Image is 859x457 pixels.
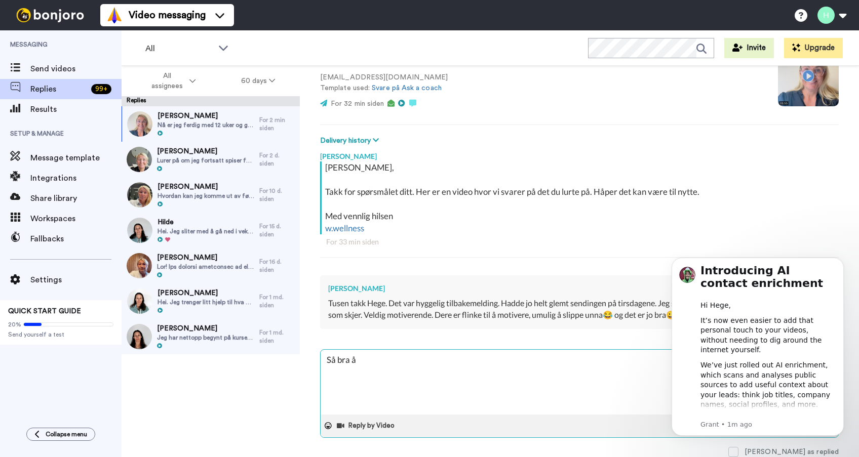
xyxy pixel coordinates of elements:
a: [PERSON_NAME]Hei. Jeg trenger litt hjelp til hva som greit å spise til frokost, lunsj og middag. ... [122,283,300,319]
span: All assignees [146,71,187,91]
span: [PERSON_NAME] [158,182,254,192]
div: For 2 d. siden [259,151,295,168]
span: Hei. Jeg trenger litt hjelp til hva som greit å spise til frokost, lunsj og middag. Har lavt stof... [158,298,254,306]
span: [PERSON_NAME] [157,146,254,156]
span: Share library [30,192,122,204]
div: ✅ Create more relevant, engaging videos ✅ Save time researching new leads ✅ Increase response rat... [44,173,180,232]
span: [PERSON_NAME] [158,288,254,298]
span: [PERSON_NAME] [157,323,254,334]
div: For 10 d. siden [259,187,295,203]
img: 66b0d030-cef2-4086-b2c5-10981473cefe-thumb.jpg [127,288,152,314]
div: [PERSON_NAME] [328,283,821,294]
img: cefa1876-138f-4d0f-855a-71a2dade4ca8-thumb.jpg [127,324,152,349]
div: For 15 d. siden [259,222,295,238]
button: All assignees [124,67,218,95]
span: [PERSON_NAME] [157,253,254,263]
button: Invite [724,38,774,58]
span: Collapse menu [46,430,87,438]
a: [PERSON_NAME]Jeg har nettopp begynt på kurset denne uka. Vi har en sønn hjemme med [PERSON_NAME].... [122,319,300,354]
a: [PERSON_NAME]Lurer på om jeg fortsatt spiser for mye, eller feil siden jeg er på samme vekt igjen... [122,142,300,177]
a: w.wellness [325,223,364,233]
div: For 2 min siden [259,116,295,132]
button: Collapse menu [26,428,95,441]
span: Integrations [30,172,122,184]
b: It’s designed to help you: [44,173,146,181]
span: QUICK START GUIDE [8,308,81,315]
span: Replies [30,83,87,95]
div: Replies [122,96,300,106]
a: [PERSON_NAME]Nå er jeg ferdig med 12 uker og gleder meg til veien videre. Imponert over oppfølgin... [122,106,300,142]
div: [PERSON_NAME], Takk for spørsmålet ditt. Her er en video hvor vi svarer på det du lurte på. Håper... [325,161,836,234]
button: Reply by Video [336,418,398,433]
span: Hilde [158,217,254,227]
span: Lor! Ips dolorsi ametconsec ad elitsed doe temp incid utlab, et dol/ magn ali eni admi venia. Qui... [157,263,254,271]
img: bd50329a-f9ff-41eb-9334-8a8653b755d2-thumb.jpg [127,218,152,243]
textarea: Så bra å [321,350,838,414]
a: [PERSON_NAME]Hvordan kan jeg komme ut av følelsesstyrt overspising? Her føler jeg ikke 1% tilnærm... [122,177,300,213]
div: 99 + [91,84,111,94]
div: For 16 d. siden [259,258,295,274]
span: Nå er jeg ferdig med 12 uker og gleder meg til veien videre. Imponert over oppfølging dere gir. E... [158,121,254,129]
span: Fallbacks [30,233,122,245]
span: Hei. Jeg sliter med å gå ned i vekt. Snart ferdig med 12 ukers programmet. Veide megbidag hsr jeg... [158,227,254,235]
img: 22d95490-30ed-4a96-badd-150d6dcbfa86-thumb.jpg [127,182,152,207]
span: Jeg har nettopp begynt på kurset denne uka. Vi har en sønn hjemme med [PERSON_NAME]. Det preger v... [157,334,254,342]
span: [PERSON_NAME] [158,111,254,121]
div: [PERSON_NAME] [320,146,839,161]
div: For 1 md. siden [259,293,295,309]
img: 161e49fe-c2de-4cd6-b0ca-8b137861401c-thumb.jpg [127,253,152,278]
span: Video messaging [129,8,206,22]
iframe: Intercom notifications message [656,242,859,452]
span: Hvordan kan jeg komme ut av følelsesstyrt overspising? Her føler jeg ikke 1% tilnærmingen hjelper... [158,192,254,200]
button: Delivery history [320,135,382,146]
span: Send videos [30,63,122,75]
img: 137395c5-d630-4df1-ac79-42bc423b49b6-thumb.jpg [127,111,152,137]
img: vm-color.svg [106,7,123,23]
img: e2f23f8d-fee3-4e0a-9d01-5b3e5aed637a-thumb.jpg [127,147,152,172]
button: 60 days [218,72,298,90]
span: Send yourself a test [8,330,113,339]
span: For 32 min siden [331,100,384,107]
p: [EMAIL_ADDRESS][DOMAIN_NAME] Template used: [320,72,763,94]
div: Tusen takk Hege. Det var hyggelig tilbakemelding. Hadde jo helt glemt sendingen på tirsdagene. Je... [328,298,821,321]
span: 20% [8,320,21,328]
span: Workspaces [30,213,122,225]
span: All [145,43,213,55]
button: Upgrade [784,38,843,58]
span: Message template [30,152,122,164]
a: HildeHei. Jeg sliter med å gå ned i vekt. Snart ferdig med 12 ukers programmet. Veide megbidag hs... [122,213,300,248]
p: Message from Grant, sent 1m ago [44,178,180,187]
span: Settings [30,274,122,286]
img: bj-logo-header-white.svg [12,8,88,22]
span: Lurer på om jeg fortsatt spiser for mye, eller feil siden jeg er på samme vekt igjen etter 5 uker... [157,156,254,164]
div: For 1 md. siden [259,328,295,345]
span: Results [30,103,122,115]
a: Svare på Ask a coach [372,85,442,92]
div: For 33 min siden [326,237,833,247]
a: [PERSON_NAME]Lor! Ips dolorsi ametconsec ad elitsed doe temp incid utlab, et dol/ magn ali eni ad... [122,248,300,283]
